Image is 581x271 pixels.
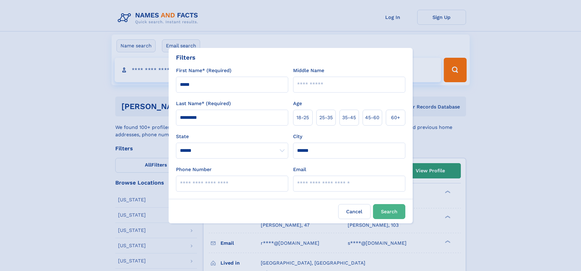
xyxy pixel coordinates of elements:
[176,53,195,62] div: Filters
[176,166,212,173] label: Phone Number
[391,114,400,121] span: 60+
[293,67,324,74] label: Middle Name
[342,114,356,121] span: 35‑45
[293,166,306,173] label: Email
[373,204,405,219] button: Search
[296,114,309,121] span: 18‑25
[319,114,333,121] span: 25‑35
[293,133,302,140] label: City
[176,100,231,107] label: Last Name* (Required)
[293,100,302,107] label: Age
[176,133,288,140] label: State
[338,204,371,219] label: Cancel
[365,114,379,121] span: 45‑60
[176,67,231,74] label: First Name* (Required)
